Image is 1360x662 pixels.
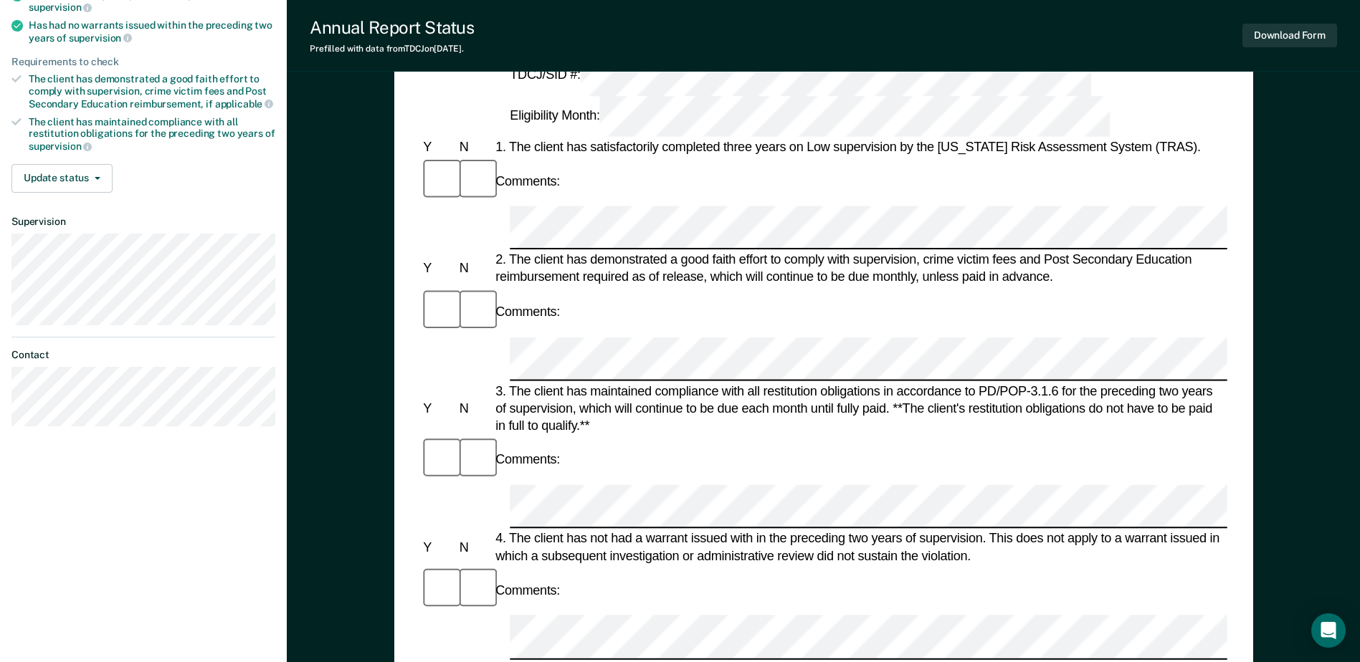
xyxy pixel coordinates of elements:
dt: Supervision [11,216,275,228]
div: Requirements to check [11,56,275,68]
div: Comments: [493,173,563,190]
div: Y [420,260,456,277]
div: N [456,138,492,155]
div: Open Intercom Messenger [1311,613,1346,648]
div: Y [420,400,456,417]
span: supervision [69,32,132,44]
div: 3. The client has maintained compliance with all restitution obligations in accordance to PD/POP-... [493,382,1227,434]
span: supervision [29,1,92,13]
div: Y [420,539,456,556]
div: Comments: [493,303,563,320]
div: Y [420,138,456,155]
div: Has had no warrants issued within the preceding two years of [29,19,275,44]
button: Update status [11,164,113,193]
div: N [456,260,492,277]
div: The client has demonstrated a good faith effort to comply with supervision, crime victim fees and... [29,73,275,110]
div: 4. The client has not had a warrant issued with in the preceding two years of supervision. This d... [493,530,1227,565]
div: Comments: [493,582,563,599]
span: applicable [215,98,273,110]
button: Download Form [1242,24,1337,47]
div: Comments: [493,451,563,468]
div: N [456,400,492,417]
div: TDCJ/SID #: [507,55,1093,96]
div: The client has maintained compliance with all restitution obligations for the preceding two years of [29,116,275,153]
div: 2. The client has demonstrated a good faith effort to comply with supervision, crime victim fees ... [493,251,1227,286]
div: Eligibility Month: [507,96,1113,137]
div: Prefilled with data from TDCJ on [DATE] . [310,44,474,54]
dt: Contact [11,349,275,361]
div: N [456,539,492,556]
div: Annual Report Status [310,17,474,38]
div: 1. The client has satisfactorily completed three years on Low supervision by the [US_STATE] Risk ... [493,138,1227,155]
span: supervision [29,140,92,152]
